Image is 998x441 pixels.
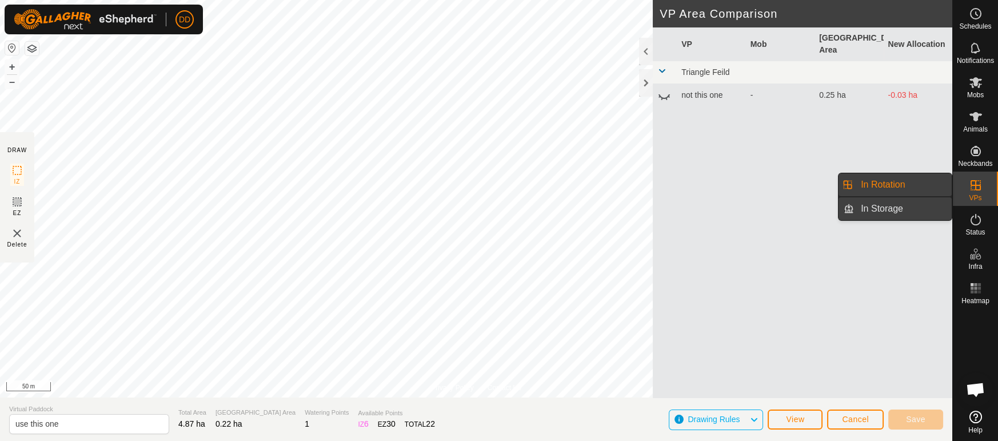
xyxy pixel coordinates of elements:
span: Save [906,415,925,424]
span: Available Points [358,408,435,418]
span: Cancel [842,415,869,424]
button: + [5,60,19,74]
span: Notifications [957,57,994,64]
span: 4.87 ha [178,419,205,428]
div: IZ [358,418,368,430]
a: Privacy Policy [431,383,474,393]
span: Total Area [178,408,206,418]
div: DRAW [7,146,27,154]
span: Schedules [959,23,991,30]
button: Reset Map [5,41,19,55]
span: 1 [305,419,309,428]
span: Status [965,229,985,236]
h2: VP Area Comparison [660,7,952,21]
span: Help [968,427,983,434]
td: not this one [677,84,745,107]
span: IZ [14,177,21,186]
span: 22 [426,419,435,428]
span: 30 [386,419,396,428]
span: 6 [364,419,369,428]
a: In Storage [854,197,952,220]
span: In Storage [861,202,903,216]
li: In Rotation [839,173,952,196]
span: Delete [7,240,27,249]
span: DD [179,14,190,26]
img: Gallagher Logo [14,9,157,30]
span: Mobs [967,92,984,98]
img: VP [10,227,24,240]
span: Drawing Rules [688,415,740,424]
span: Virtual Paddock [9,404,169,414]
button: View [768,410,823,430]
button: Cancel [827,410,884,430]
span: Neckbands [958,160,992,167]
div: Open chat [959,372,993,407]
a: Contact Us [488,383,521,393]
span: Watering Points [305,408,349,418]
span: [GEOGRAPHIC_DATA] Area [215,408,296,418]
span: VPs [969,194,981,201]
th: New Allocation [884,27,952,61]
a: Help [953,406,998,438]
th: [GEOGRAPHIC_DATA] Area [815,27,883,61]
button: Map Layers [25,42,39,55]
div: EZ [378,418,396,430]
span: Heatmap [961,297,989,304]
button: – [5,75,19,89]
button: Save [888,410,943,430]
th: Mob [746,27,815,61]
span: EZ [13,209,22,217]
div: - [751,89,810,101]
li: In Storage [839,197,952,220]
th: VP [677,27,745,61]
td: -0.03 ha [884,84,952,107]
div: TOTAL [405,418,435,430]
span: Infra [968,263,982,270]
span: Animals [963,126,988,133]
span: 0.22 ha [215,419,242,428]
a: In Rotation [854,173,952,196]
td: 0.25 ha [815,84,883,107]
span: View [786,415,804,424]
span: In Rotation [861,178,905,192]
span: Triangle Feild [681,67,729,77]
